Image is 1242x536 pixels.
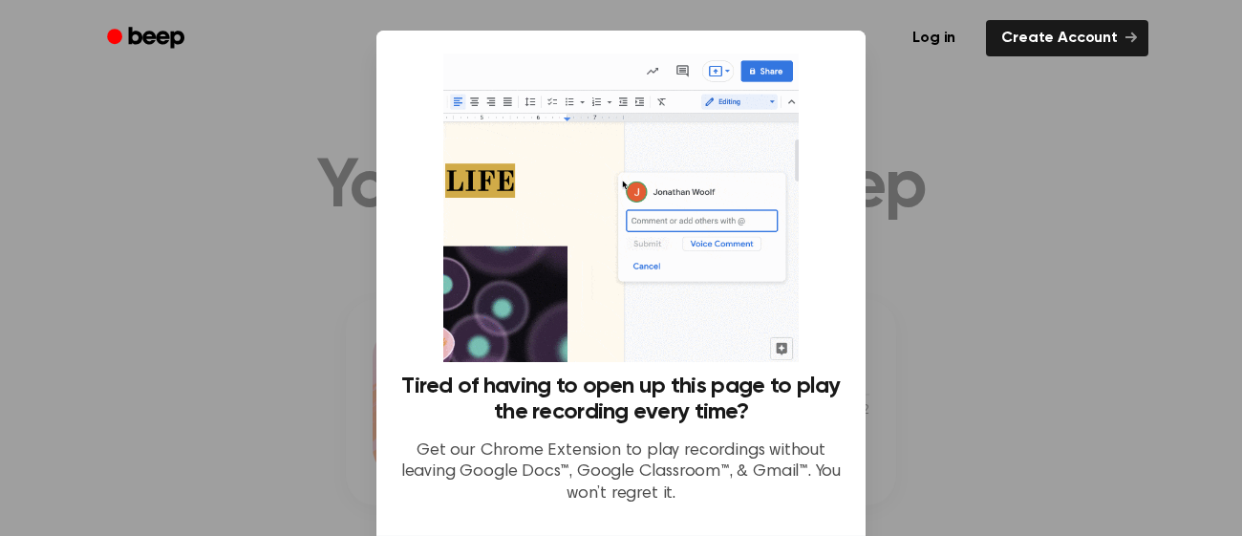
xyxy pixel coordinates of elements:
a: Beep [94,20,202,57]
h3: Tired of having to open up this page to play the recording every time? [399,374,843,425]
a: Log in [893,16,974,60]
a: Create Account [986,20,1148,56]
p: Get our Chrome Extension to play recordings without leaving Google Docs™, Google Classroom™, & Gm... [399,440,843,505]
img: Beep extension in action [443,54,798,362]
